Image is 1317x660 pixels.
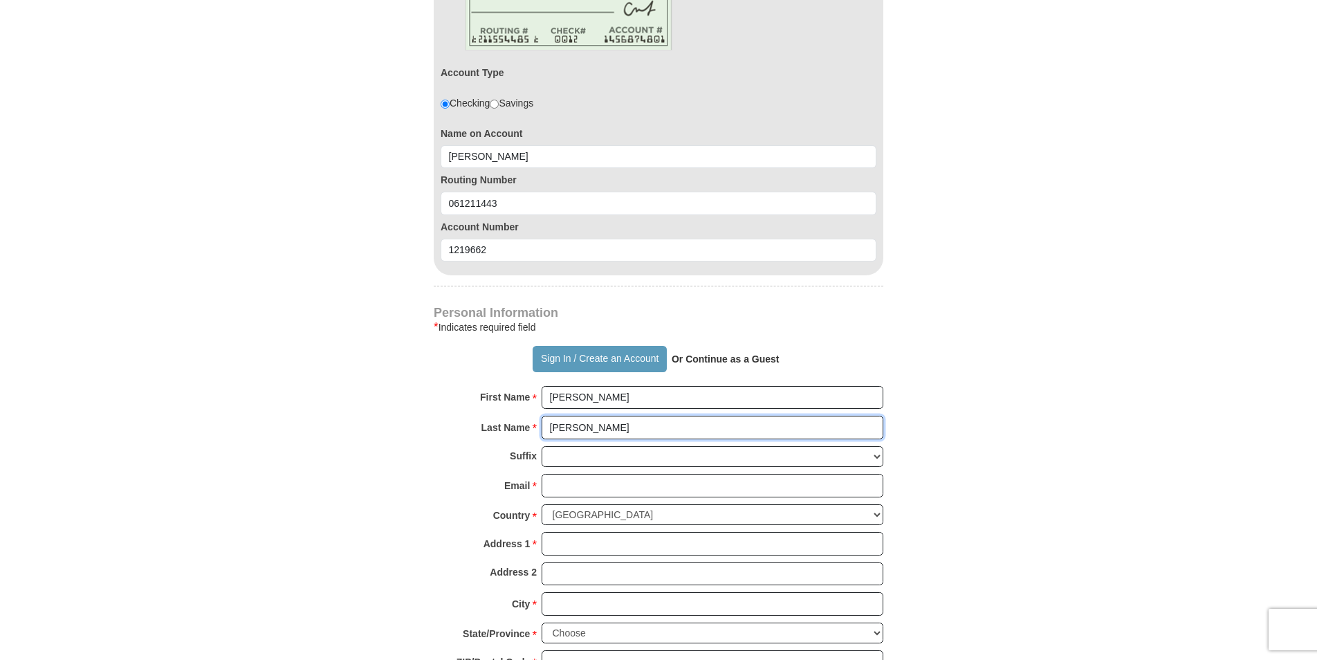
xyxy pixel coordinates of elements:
strong: City [512,594,530,614]
strong: Or Continue as a Guest [672,354,780,365]
div: Indicates required field [434,319,883,336]
label: Name on Account [441,127,876,140]
strong: State/Province [463,624,530,643]
strong: Suffix [510,446,537,466]
strong: Address 1 [483,534,531,553]
label: Account Type [441,66,504,80]
strong: Email [504,476,530,495]
label: Routing Number [441,173,876,187]
button: Sign In / Create an Account [533,346,666,372]
label: Account Number [441,220,876,234]
strong: Address 2 [490,562,537,582]
strong: Last Name [481,418,531,437]
strong: First Name [480,387,530,407]
strong: Country [493,506,531,525]
h4: Personal Information [434,307,883,318]
div: Checking Savings [441,96,533,110]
